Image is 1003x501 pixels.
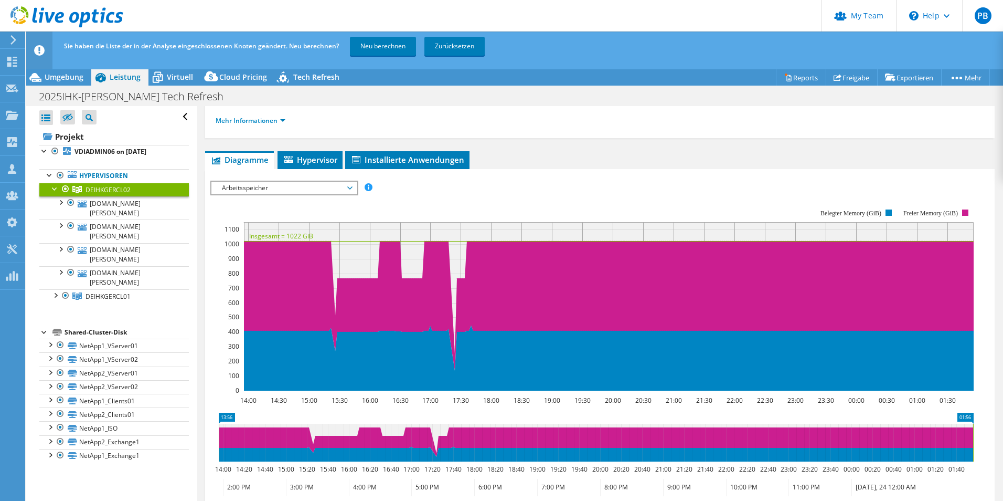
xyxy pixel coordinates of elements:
text: 14:00 [215,465,231,474]
text: 19:20 [550,465,566,474]
text: 19:40 [571,465,587,474]
text: 600 [228,298,239,307]
a: Freigabe [826,69,878,86]
span: DEIHKGERCL02 [86,185,131,194]
text: 22:40 [760,465,776,474]
text: 19:00 [543,396,560,405]
text: 01:00 [906,465,922,474]
text: 00:30 [878,396,894,405]
span: Installierte Anwendungen [350,154,464,165]
a: NetApp1_Clients01 [39,394,189,408]
text: 18:20 [487,465,503,474]
text: Insgesamt = 1022 GiB [249,232,313,241]
span: PB [975,7,991,24]
text: 400 [228,327,239,336]
text: 100 [228,371,239,380]
text: 01:40 [948,465,964,474]
text: 14:30 [270,396,286,405]
text: 18:40 [508,465,524,474]
text: 19:00 [529,465,545,474]
a: NetApp1_VServer01 [39,339,189,352]
svg: \n [909,11,919,20]
a: Mehr Informationen [216,116,285,125]
span: Diagramme [210,154,269,165]
span: Sie haben die Liste der in der Analyse eingeschlossenen Knoten geändert. Neu berechnen? [64,41,339,50]
text: 23:40 [822,465,838,474]
text: 00:00 [848,396,864,405]
text: 15:30 [331,396,347,405]
span: Tech Refresh [293,72,339,82]
a: Reports [776,69,826,86]
text: 17:30 [452,396,468,405]
text: 20:30 [635,396,651,405]
text: 21:40 [697,465,713,474]
a: Mehr [941,69,990,86]
text: 21:20 [676,465,692,474]
text: 01:00 [909,396,925,405]
text: 23:20 [801,465,817,474]
text: 18:00 [483,396,499,405]
span: Virtuell [167,72,193,82]
text: 21:00 [665,396,681,405]
a: [DOMAIN_NAME][PERSON_NAME] [39,266,189,289]
text: 18:00 [466,465,482,474]
a: NetApp1_VServer02 [39,352,189,366]
text: 900 [228,254,239,263]
text: 23:00 [787,396,803,405]
a: Neu berechnen [350,37,416,56]
text: 20:40 [634,465,650,474]
a: NetApp2_VServer02 [39,380,189,394]
text: 500 [228,312,239,321]
text: 1100 [225,225,239,234]
a: [DOMAIN_NAME][PERSON_NAME] [39,196,189,220]
text: 15:00 [278,465,294,474]
text: 17:20 [424,465,440,474]
text: 22:00 [726,396,742,405]
span: Leistung [110,72,141,82]
a: NetApp1_ISO [39,421,189,435]
span: Hypervisor [283,154,337,165]
text: 20:00 [592,465,608,474]
span: Umgebung [45,72,83,82]
text: 15:00 [301,396,317,405]
a: VDIADMIN06 on [DATE] [39,145,189,159]
text: 15:40 [319,465,336,474]
text: 16:00 [340,465,357,474]
text: 17:40 [445,465,461,474]
text: 0 [236,386,239,395]
text: 14:40 [257,465,273,474]
text: 00:20 [864,465,880,474]
text: 22:30 [756,396,773,405]
text: 17:00 [422,396,438,405]
text: 1000 [225,239,239,248]
a: Zurücksetzen [424,37,485,56]
a: NetApp2_Clients01 [39,408,189,421]
a: DEIHKGERCL02 [39,183,189,196]
text: 00:00 [843,465,859,474]
text: 16:40 [382,465,399,474]
text: 14:00 [240,396,256,405]
text: 21:30 [696,396,712,405]
text: 700 [228,284,239,293]
text: 23:00 [780,465,796,474]
text: 19:30 [574,396,590,405]
text: 20:00 [604,396,621,405]
span: Cloud Pricing [219,72,267,82]
a: Exportieren [877,69,942,86]
text: 22:00 [718,465,734,474]
text: 16:30 [392,396,408,405]
span: DEIHKGERCL01 [86,292,131,301]
b: VDIADMIN06 on [DATE] [74,147,146,156]
text: 20:20 [613,465,629,474]
h1: 2025IHK-[PERSON_NAME] Tech Refresh [34,91,240,102]
text: 200 [228,357,239,366]
a: DEIHKGERCL01 [39,289,189,303]
text: 17:00 [403,465,419,474]
a: NetApp2_VServer01 [39,367,189,380]
text: 300 [228,342,239,351]
text: 18:30 [513,396,529,405]
text: 23:30 [817,396,834,405]
a: [DOMAIN_NAME][PERSON_NAME] [39,243,189,266]
text: 01:20 [927,465,943,474]
a: Hypervisoren [39,169,189,183]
